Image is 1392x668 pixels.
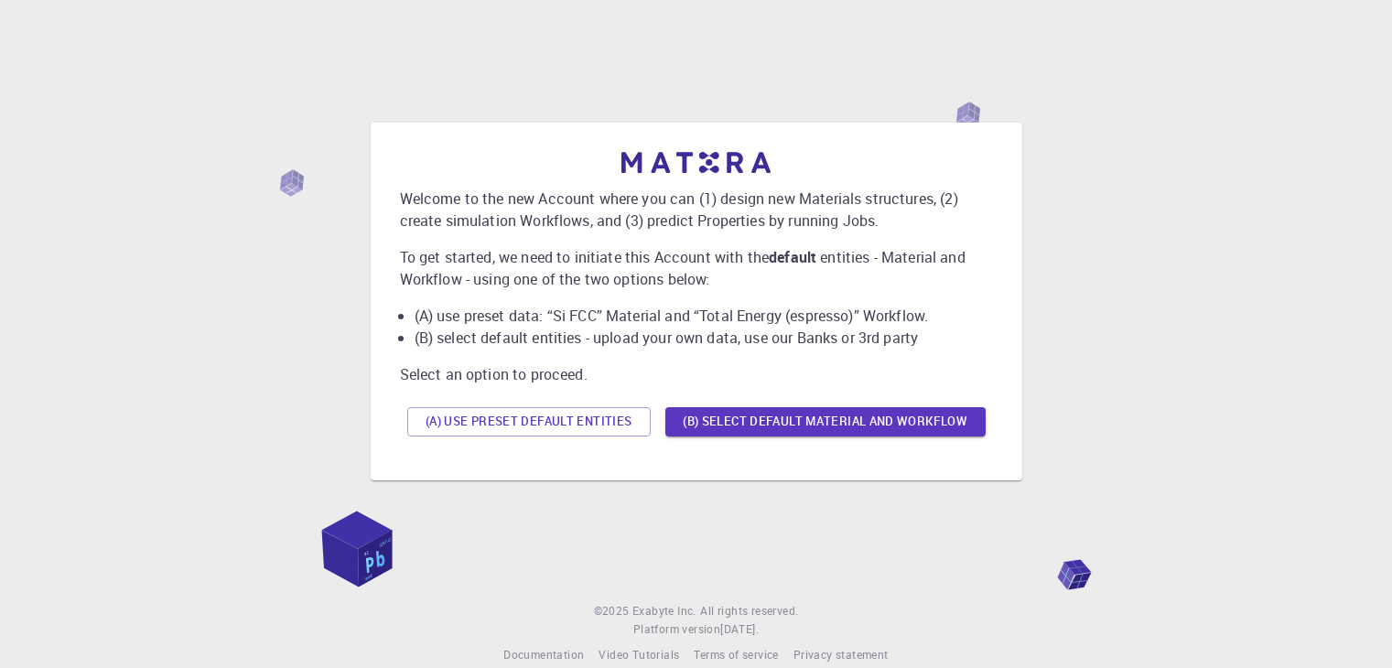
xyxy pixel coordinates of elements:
[594,602,632,620] span: © 2025
[720,621,759,636] span: [DATE] .
[407,407,651,436] button: (A) Use preset default entities
[793,646,889,664] a: Privacy statement
[793,647,889,662] span: Privacy statement
[632,602,696,620] a: Exabyte Inc.
[700,602,798,620] span: All rights reserved.
[400,363,993,385] p: Select an option to proceed.
[769,247,816,267] b: default
[633,620,720,639] span: Platform version
[621,152,772,173] img: logo
[400,188,993,232] p: Welcome to the new Account where you can (1) design new Materials structures, (2) create simulati...
[599,646,679,664] a: Video Tutorials
[503,647,584,662] span: Documentation
[694,646,778,664] a: Terms of service
[400,246,993,290] p: To get started, we need to initiate this Account with the entities - Material and Workflow - usin...
[720,620,759,639] a: [DATE].
[415,305,993,327] li: (A) use preset data: “Si FCC” Material and “Total Energy (espresso)” Workflow.
[415,327,993,349] li: (B) select default entities - upload your own data, use our Banks or 3rd party
[503,646,584,664] a: Documentation
[632,603,696,618] span: Exabyte Inc.
[599,647,679,662] span: Video Tutorials
[665,407,986,436] button: (B) Select default material and workflow
[694,647,778,662] span: Terms of service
